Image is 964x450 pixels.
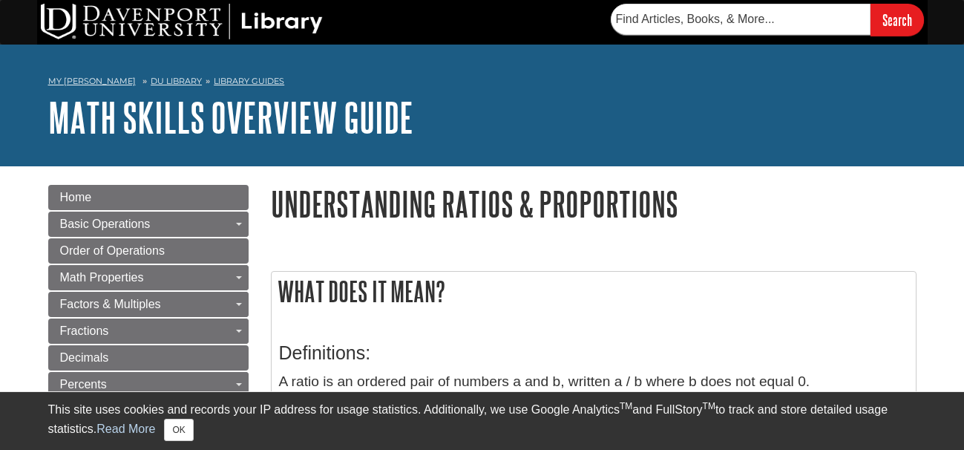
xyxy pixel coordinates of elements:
a: Decimals [48,345,249,371]
span: Order of Operations [60,244,165,257]
span: Home [60,191,92,203]
a: Math Properties [48,265,249,290]
span: Percents [60,378,107,391]
a: Basic Operations [48,212,249,237]
div: This site uses cookies and records your IP address for usage statistics. Additionally, we use Goo... [48,401,917,441]
a: Math Skills Overview Guide [48,94,413,140]
img: DU Library [41,4,323,39]
a: Read More [96,423,155,435]
span: Decimals [60,351,109,364]
span: Fractions [60,325,109,337]
sup: TM [703,401,715,411]
nav: breadcrumb [48,71,917,95]
h1: Understanding Ratios & Proportions [271,185,917,223]
a: Percents [48,372,249,397]
input: Find Articles, Books, & More... [611,4,870,35]
h3: Definitions: [279,342,908,364]
a: Fractions [48,319,249,344]
span: Basic Operations [60,218,151,230]
a: Factors & Multiples [48,292,249,317]
span: Math Properties [60,271,144,284]
a: DU Library [151,76,202,86]
a: Library Guides [214,76,284,86]
button: Close [164,419,193,441]
h2: What does it mean? [272,272,916,311]
sup: TM [620,401,632,411]
a: My [PERSON_NAME] [48,75,136,88]
p: A ratio is an ordered pair of numbers a and b, written a / b where b does not equal 0. [279,371,908,393]
form: Searches DU Library's articles, books, and more [611,4,924,36]
a: Home [48,185,249,210]
a: Order of Operations [48,238,249,264]
span: Factors & Multiples [60,298,161,310]
input: Search [870,4,924,36]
